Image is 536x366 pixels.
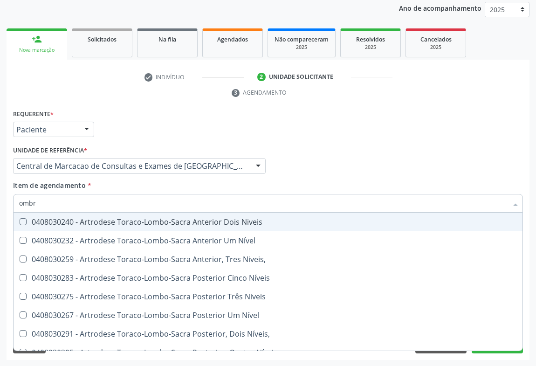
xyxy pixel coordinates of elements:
[347,44,394,51] div: 2025
[13,107,54,122] label: Requerente
[32,34,42,44] div: person_add
[88,35,117,43] span: Solicitados
[420,35,452,43] span: Cancelados
[13,181,86,190] span: Item de agendamento
[158,35,176,43] span: Na fila
[257,73,266,81] div: 2
[217,35,248,43] span: Agendados
[356,35,385,43] span: Resolvidos
[275,44,329,51] div: 2025
[16,161,247,171] span: Central de Marcacao de Consultas e Exames de [GEOGRAPHIC_DATA]
[13,47,61,54] div: Nova marcação
[269,73,333,81] div: Unidade solicitante
[16,125,75,134] span: Paciente
[399,2,481,14] p: Ano de acompanhamento
[412,44,459,51] div: 2025
[275,35,329,43] span: Não compareceram
[13,144,87,158] label: Unidade de referência
[19,194,508,213] input: Buscar por procedimentos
